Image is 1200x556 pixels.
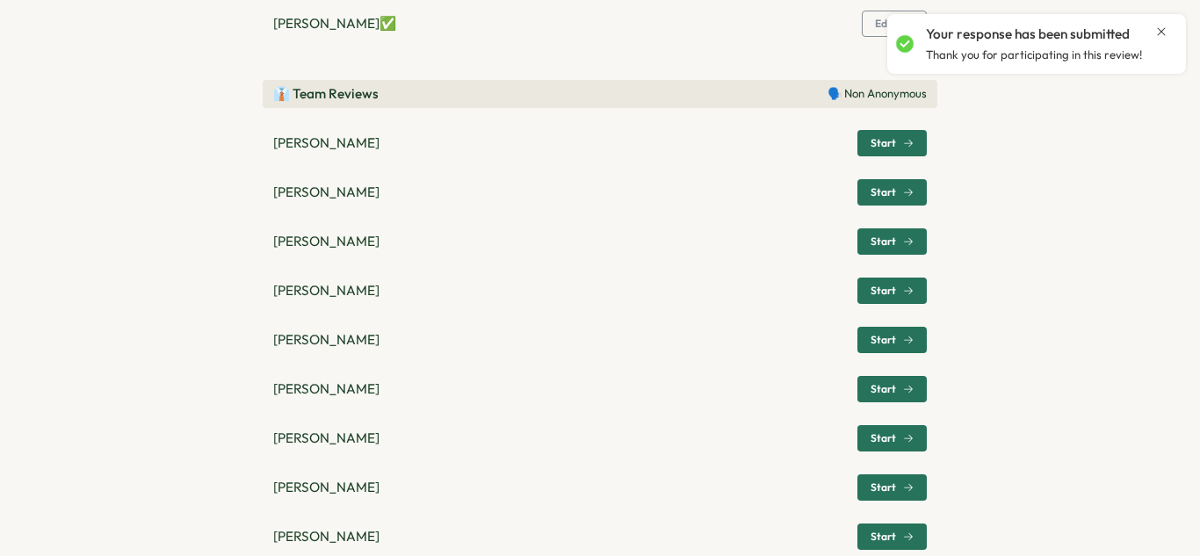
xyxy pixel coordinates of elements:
p: [PERSON_NAME] [273,232,380,251]
button: Edit [862,11,927,37]
p: [PERSON_NAME] [273,134,380,153]
button: Start [857,228,927,255]
p: 👔 Team Reviews [273,84,379,104]
button: Start [857,179,927,206]
p: [PERSON_NAME] [273,429,380,448]
p: 🗣️ Non Anonymous [828,86,927,102]
button: Start [857,376,927,402]
span: Start [871,335,896,345]
p: [PERSON_NAME] [273,379,380,399]
button: Start [857,474,927,501]
button: Start [857,524,927,550]
span: Start [871,433,896,444]
p: [PERSON_NAME] [273,527,380,546]
p: [PERSON_NAME] [273,281,380,300]
span: Start [871,138,896,148]
button: Start [857,327,927,353]
button: Start [857,278,927,304]
span: Start [871,187,896,198]
button: Start [857,130,927,156]
span: Start [871,384,896,394]
button: Start [857,425,927,451]
p: [PERSON_NAME] [273,478,380,497]
p: Your response has been submitted [926,25,1130,44]
span: Start [871,531,896,542]
span: Start [871,285,896,296]
span: Start [871,236,896,247]
span: Start [871,482,896,493]
p: [PERSON_NAME] ✅ [273,14,396,33]
p: Thank you for participating in this review! [926,47,1142,63]
button: Close notification [1154,25,1168,39]
p: [PERSON_NAME] [273,183,380,202]
p: [PERSON_NAME] [273,330,380,350]
span: Edit [875,18,894,29]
